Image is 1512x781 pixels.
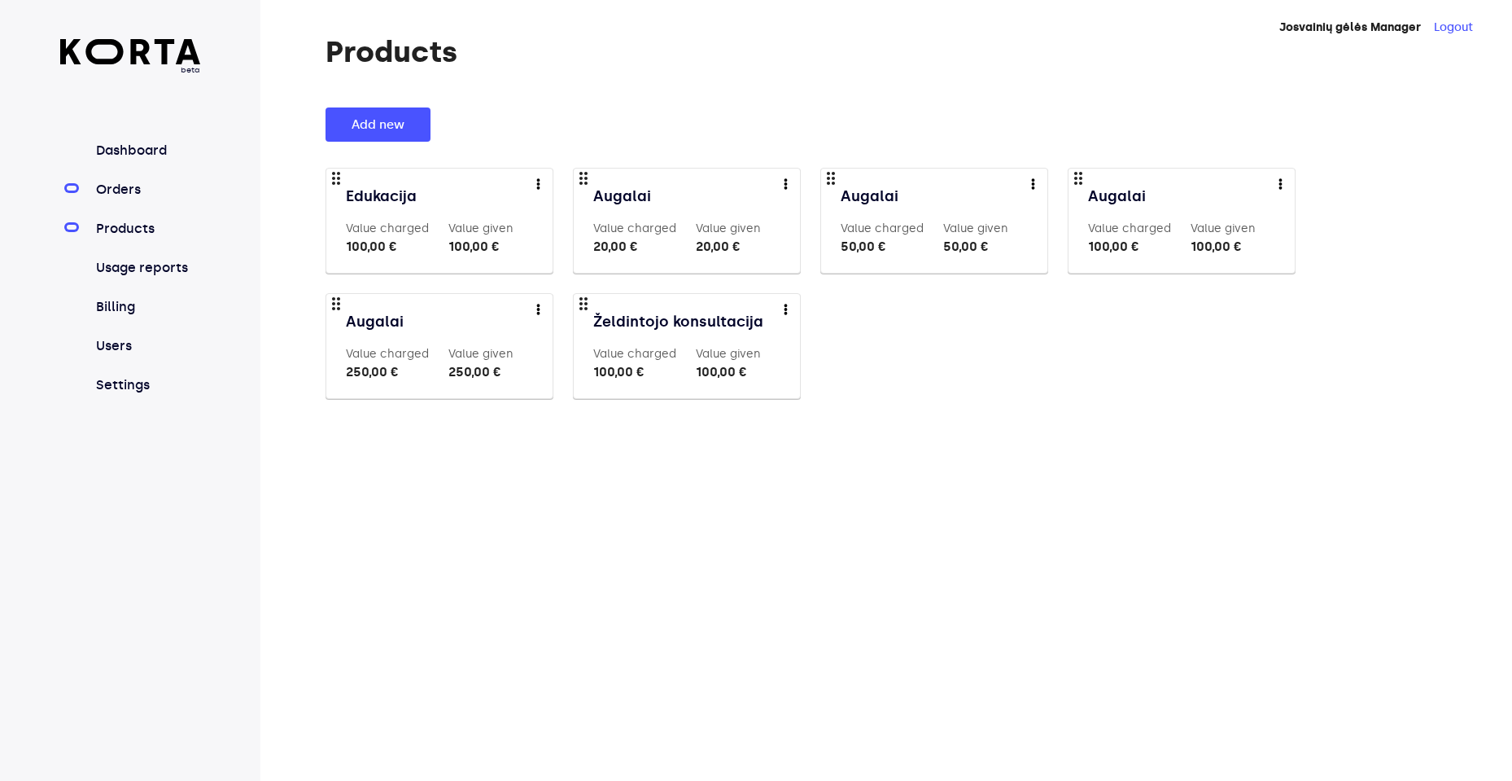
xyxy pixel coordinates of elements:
div: 100,00 € [1191,237,1256,257]
a: Augalai [346,310,536,333]
a: beta [60,39,201,76]
div: 250,00 € [346,362,429,382]
div: 20,00 € [696,237,761,257]
div: 100,00 € [448,237,513,257]
label: Value charged [593,222,676,235]
span: beta [60,64,201,76]
label: Value charged [841,222,924,235]
h1: Products [326,36,1494,68]
img: more [1278,178,1283,189]
span: drag_indicator [326,294,346,314]
img: Korta [60,39,201,64]
label: Value charged [346,222,429,235]
span: drag_indicator [574,169,593,188]
a: Augalai [593,185,784,208]
div: 20,00 € [593,237,676,257]
a: Augalai [1088,185,1278,208]
span: Add new [352,114,404,135]
a: Edukacija [346,185,536,208]
strong: Josvainių gėlės Manager [1279,20,1421,34]
button: more [771,169,800,198]
span: drag_indicator [821,169,841,188]
img: more [536,304,540,314]
div: 50,00 € [943,237,1008,257]
div: 100,00 € [346,237,429,257]
span: drag_indicator [326,169,346,188]
button: more [1018,169,1047,198]
label: Value charged [346,347,429,361]
label: Value given [696,222,761,235]
button: more [523,169,553,198]
a: Settings [93,375,201,395]
a: Users [93,336,201,356]
a: Products [93,219,201,239]
button: more [1265,169,1295,198]
a: Usage reports [93,258,201,278]
img: more [784,304,788,314]
div: 50,00 € [841,237,924,257]
label: Value given [448,347,513,361]
button: Add new [326,107,430,142]
span: drag_indicator [1068,169,1088,188]
label: Value given [1191,222,1256,235]
img: more [536,178,540,189]
a: Dashboard [93,141,201,160]
img: more [784,178,788,189]
label: Value given [943,222,1008,235]
label: Value given [696,347,761,361]
div: 100,00 € [696,362,761,382]
label: Value given [448,222,513,235]
div: 100,00 € [1088,237,1171,257]
a: Billing [93,297,201,317]
img: more [1031,178,1035,189]
button: more [771,294,800,323]
a: Augalai [841,185,1031,208]
button: Logout [1434,20,1473,36]
div: 100,00 € [593,362,676,382]
a: Add new [326,116,441,129]
a: Želdintojo konsultacija [593,310,784,333]
label: Value charged [1088,222,1171,235]
button: more [523,294,553,323]
div: 250,00 € [448,362,513,382]
span: drag_indicator [574,294,593,314]
label: Value charged [593,347,676,361]
a: Orders [93,180,201,200]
